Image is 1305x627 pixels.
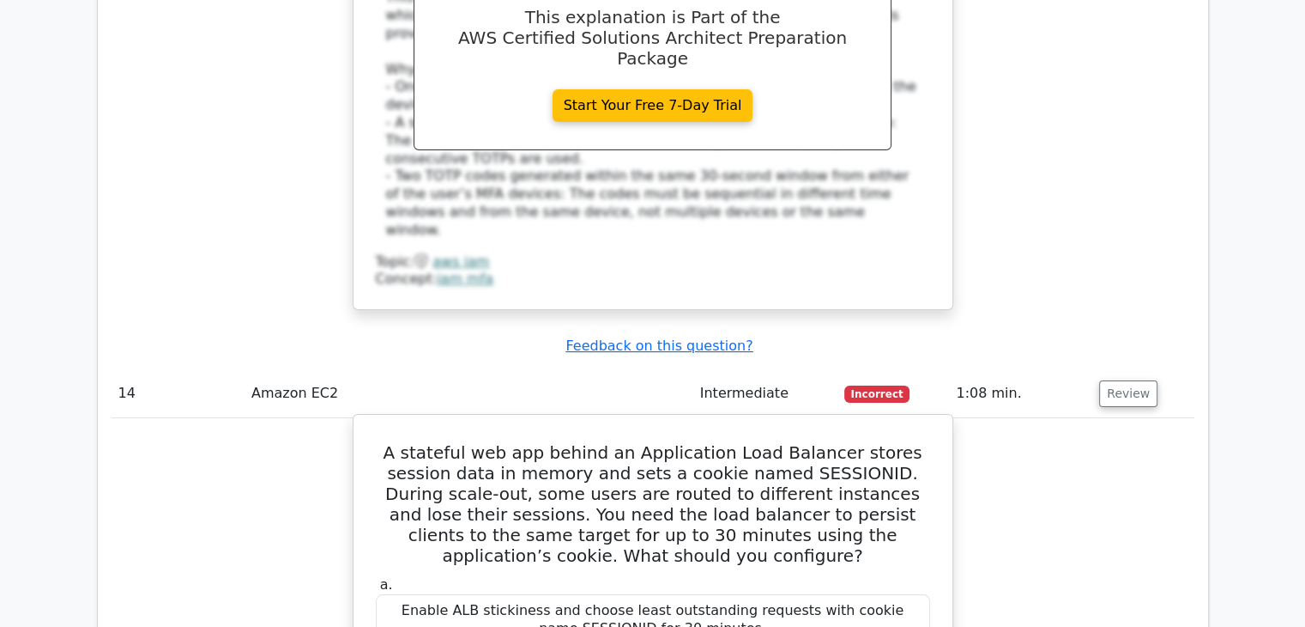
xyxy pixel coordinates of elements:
a: Feedback on this question? [565,338,752,354]
a: aws iam [432,253,489,270]
span: a. [380,576,393,593]
td: Intermediate [693,369,837,418]
a: Start Your Free 7-Day Trial [553,89,753,122]
div: Topic: [376,253,930,271]
td: 14 [112,369,245,418]
h5: A stateful web app behind an Application Load Balancer stores session data in memory and sets a c... [374,442,932,566]
button: Review [1099,380,1157,407]
div: Concept: [376,271,930,289]
td: 1:08 min. [949,369,1092,418]
a: iam mfa [437,271,493,287]
td: Amazon EC2 [245,369,693,418]
span: Incorrect [844,386,910,403]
